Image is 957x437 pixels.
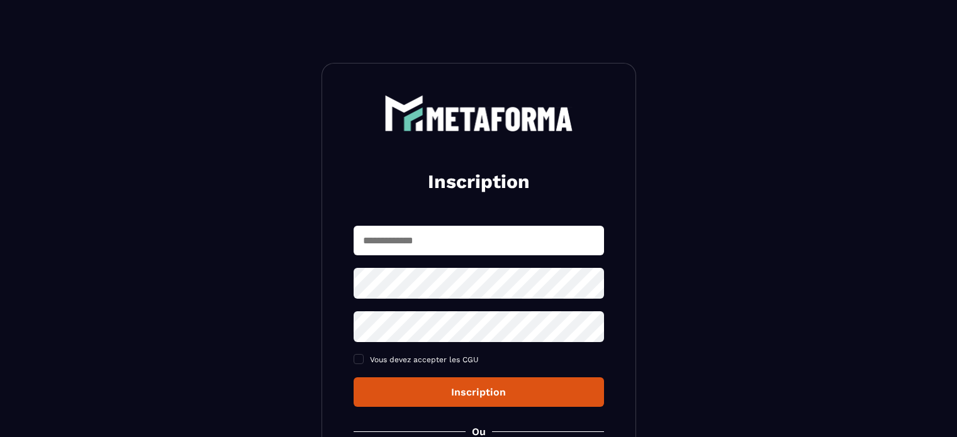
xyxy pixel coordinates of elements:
span: Vous devez accepter les CGU [370,355,479,364]
div: Inscription [364,386,594,398]
button: Inscription [354,377,604,407]
a: logo [354,95,604,131]
img: logo [384,95,573,131]
h2: Inscription [369,169,589,194]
